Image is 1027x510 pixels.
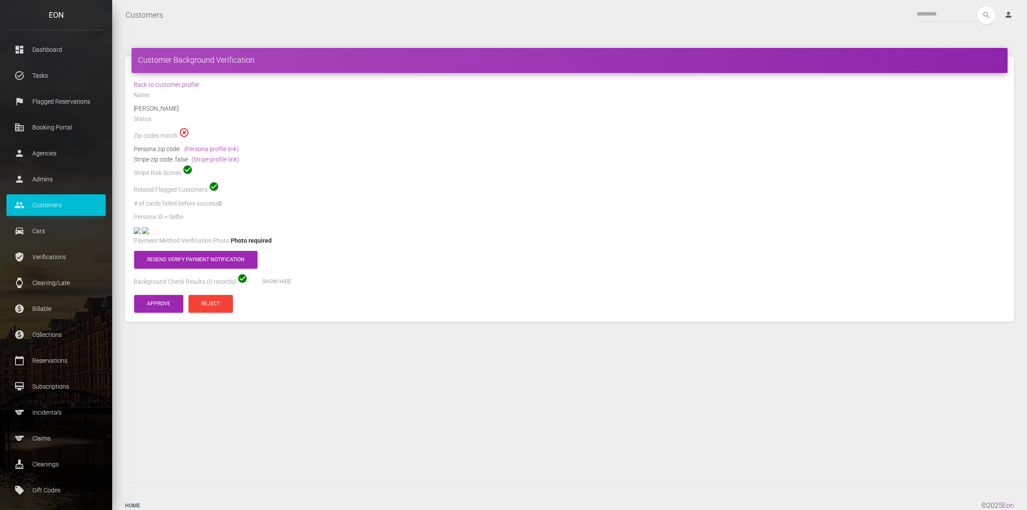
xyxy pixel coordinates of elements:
p: Verifications [13,250,99,263]
span: check_circle [237,273,248,284]
p: Booking Portal [13,121,99,134]
a: Back to customer profile [134,81,199,88]
p: Flagged Reservations [13,95,99,108]
p: Admins [13,173,99,186]
div: Stripe zip code: false [134,154,1005,165]
a: person Admins [6,168,106,190]
a: corporate_fare Booking Portal [6,117,106,138]
p: Collections [13,328,99,341]
label: Zip codes match [134,132,178,140]
a: person [998,6,1021,24]
label: Background Check Results (0 records) [134,278,236,286]
a: sports Incidentals [6,402,106,423]
a: watch Cleaning/Late [6,272,106,294]
span: highlight_off [179,127,189,138]
label: # of cards failed before success [134,200,218,208]
p: Subscriptions [13,380,99,393]
a: local_offer Gift Codes [6,479,106,501]
a: dashboard Dashboard [6,39,106,60]
p: Incidentals [13,406,99,419]
a: sports Claims [6,428,106,449]
h4: Customer Background Verification [138,54,1001,65]
a: flag Flagged Reservations [6,91,106,112]
p: Claims [13,432,99,445]
div: 0 [127,198,1012,212]
button: Approve [134,295,183,313]
i: person [1004,10,1013,19]
label: Status [134,115,151,124]
img: 12e957-legacy-shared-us-central1%2Fselfiefile%2Fimage%2F966522594%2Fshrine_processed%2F01dfdcdc8c... [142,227,149,234]
span: Photo required [231,237,272,244]
a: Eon [1002,501,1014,510]
a: paid Collections [6,324,106,345]
p: Reservations [13,354,99,367]
p: Cleaning/Late [13,276,99,289]
a: (Persona profile link) [184,146,239,152]
p: Agencies [13,147,99,160]
p: Cleanings [13,458,99,471]
button: search [977,6,995,24]
span: check_circle [182,165,193,175]
label: Stripe Risk Scores [134,169,181,177]
a: drive_eta Cars [6,220,106,242]
a: verified_user Verifications [6,246,106,268]
p: Gift Codes [13,484,99,497]
label: Name [134,91,150,100]
a: paid Billable [6,298,106,320]
label: Payment Method Verification Photo [134,237,229,245]
p: Dashboard [13,43,99,56]
p: Tasks [13,69,99,82]
p: Cars [13,225,99,238]
div: [PERSON_NAME] [127,103,1012,114]
a: people Customers [6,194,106,216]
a: calendar_today Reservations [6,350,106,371]
img: negative-dl-front-photo.jpg [134,227,141,234]
a: task_alt Tasks [6,65,106,86]
button: Show/Hide [249,273,304,291]
div: Persona zip code: [134,144,1005,154]
a: Customers [126,4,163,26]
a: (Stripe profile link) [192,156,239,163]
a: cleaning_services Cleanings [6,453,106,475]
a: person Agencies [6,143,106,164]
button: Resend verify payment notification [134,251,258,269]
label: Persona ID + Selfie [134,213,183,222]
p: Customers [13,199,99,212]
button: Reject [188,295,233,313]
span: check_circle [209,181,219,192]
p: Billable [13,302,99,315]
label: Related Flagged Customers [134,186,207,194]
a: card_membership Subscriptions [6,376,106,397]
